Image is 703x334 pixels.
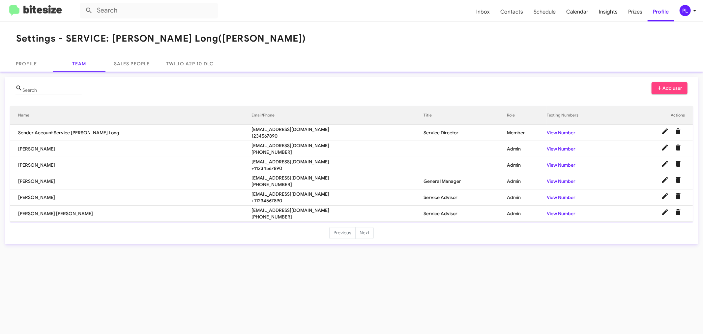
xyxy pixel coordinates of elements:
[10,106,251,125] th: Name
[657,82,683,94] span: Add user
[471,2,495,21] a: Inbox
[507,141,547,157] td: Admin
[652,82,688,94] button: Add user
[251,149,424,155] span: [PHONE_NUMBER]
[507,189,547,206] td: Admin
[424,206,507,222] td: Service Advisor
[547,211,575,217] a: View Number
[561,2,594,21] a: Calendar
[672,206,685,219] button: Delete User
[507,157,547,173] td: Admin
[547,162,575,168] a: View Number
[672,173,685,186] button: Delete User
[53,56,105,72] a: Team
[547,194,575,200] a: View Number
[507,106,547,125] th: Role
[105,56,158,72] a: Sales People
[251,207,424,214] span: [EMAIL_ADDRESS][DOMAIN_NAME]
[251,197,424,204] span: +11234567890
[680,5,691,16] div: PL
[251,142,424,149] span: [EMAIL_ADDRESS][DOMAIN_NAME]
[594,2,623,21] a: Insights
[672,125,685,138] button: Delete User
[424,189,507,206] td: Service Advisor
[547,130,575,136] a: View Number
[80,3,218,18] input: Search
[251,126,424,133] span: [EMAIL_ADDRESS][DOMAIN_NAME]
[10,157,251,173] td: [PERSON_NAME]
[623,2,648,21] a: Prizes
[528,2,561,21] a: Schedule
[251,158,424,165] span: [EMAIL_ADDRESS][DOMAIN_NAME]
[507,173,547,189] td: Admin
[674,5,696,16] button: PL
[251,165,424,172] span: +11234567890
[158,56,221,72] a: Twilio A2P 10 DLC
[10,173,251,189] td: [PERSON_NAME]
[424,106,507,125] th: Title
[617,106,693,125] th: Actions
[251,214,424,220] span: [PHONE_NUMBER]
[547,146,575,152] a: View Number
[251,175,424,181] span: [EMAIL_ADDRESS][DOMAIN_NAME]
[495,2,528,21] a: Contacts
[251,106,424,125] th: Email/Phone
[424,173,507,189] td: General Manager
[672,157,685,170] button: Delete User
[10,125,251,141] td: Sender Account Service [PERSON_NAME] Long
[22,88,82,93] input: Name or Email
[251,181,424,188] span: [PHONE_NUMBER]
[672,141,685,154] button: Delete User
[547,106,617,125] th: Texting Numbers
[507,206,547,222] td: Admin
[547,178,575,184] a: View Number
[10,189,251,206] td: [PERSON_NAME]
[10,141,251,157] td: [PERSON_NAME]
[648,2,674,21] a: Profile
[16,33,306,44] h1: Settings - SERVICE: [PERSON_NAME] Long
[424,125,507,141] td: Service Director
[251,133,424,139] span: 1234567890
[507,125,547,141] td: Member
[251,191,424,197] span: [EMAIL_ADDRESS][DOMAIN_NAME]
[10,206,251,222] td: [PERSON_NAME] [PERSON_NAME]
[219,33,306,44] span: ([PERSON_NAME])
[672,189,685,203] button: Delete User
